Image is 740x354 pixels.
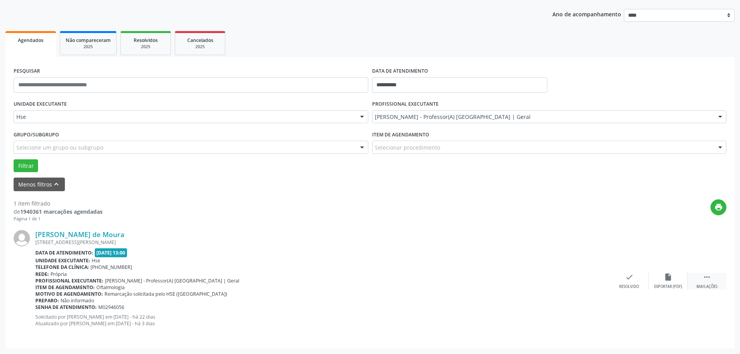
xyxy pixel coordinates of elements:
span: Não compareceram [66,37,111,44]
span: Remarcação solicitada pelo HSE ([GEOGRAPHIC_DATA]) [104,291,227,297]
b: Profissional executante: [35,277,103,284]
span: Resolvidos [134,37,158,44]
label: Grupo/Subgrupo [14,129,59,141]
div: Mais ações [696,284,717,289]
b: Motivo de agendamento: [35,291,103,297]
b: Senha de atendimento: [35,304,97,310]
span: Oftalmologia [96,284,125,291]
span: Não informado [61,297,94,304]
i: keyboard_arrow_up [52,180,61,188]
div: de [14,208,103,216]
i: check [625,273,634,281]
span: [PERSON_NAME] - Professor(A) [GEOGRAPHIC_DATA] | Geral [375,113,711,121]
b: Preparo: [35,297,59,304]
i: print [714,203,723,211]
label: DATA DE ATENDIMENTO [372,65,428,77]
span: Agendados [18,37,44,44]
b: Rede: [35,271,49,277]
div: Exportar (PDF) [654,284,682,289]
span: [PHONE_NUMBER] [91,264,132,270]
div: 2025 [126,44,165,50]
img: img [14,230,30,246]
label: UNIDADE EXECUTANTE [14,98,67,110]
b: Data de atendimento: [35,249,93,256]
button: print [710,199,726,215]
span: Hse [92,257,100,264]
span: Selecionar procedimento [375,143,440,152]
span: Cancelados [187,37,213,44]
label: PESQUISAR [14,65,40,77]
span: [DATE] 13:00 [95,248,127,257]
p: Solicitado por [PERSON_NAME] em [DATE] - há 22 dias Atualizado por [PERSON_NAME] em [DATE] - há 3... [35,314,610,327]
label: PROFISSIONAL EXECUTANTE [372,98,439,110]
button: Filtrar [14,159,38,173]
span: M02946056 [98,304,124,310]
button: Menos filtroskeyboard_arrow_up [14,178,65,191]
div: [STREET_ADDRESS][PERSON_NAME] [35,239,610,246]
span: Própria [50,271,67,277]
i:  [703,273,711,281]
strong: 1940361 marcações agendadas [20,208,103,215]
b: Telefone da clínica: [35,264,89,270]
b: Unidade executante: [35,257,90,264]
div: Resolvido [619,284,639,289]
b: Item de agendamento: [35,284,95,291]
div: Página 1 de 1 [14,216,103,222]
label: Item de agendamento [372,129,429,141]
i: insert_drive_file [664,273,672,281]
span: Selecione um grupo ou subgrupo [16,143,103,152]
p: Ano de acompanhamento [552,9,621,19]
div: 2025 [66,44,111,50]
div: 1 item filtrado [14,199,103,208]
div: 2025 [181,44,219,50]
span: [PERSON_NAME] - Professor(A) [GEOGRAPHIC_DATA] | Geral [105,277,239,284]
span: Hse [16,113,352,121]
a: [PERSON_NAME] de Moura [35,230,124,239]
